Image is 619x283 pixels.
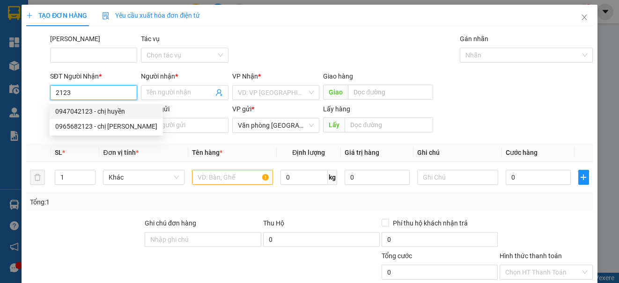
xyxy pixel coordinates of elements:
[581,14,588,21] span: close
[579,174,589,181] span: plus
[263,219,284,227] span: Thu Hộ
[389,218,472,228] span: Phí thu hộ khách nhận trả
[102,12,110,20] img: icon
[292,149,325,156] span: Định lượng
[323,73,353,80] span: Giao hàng
[27,7,98,85] b: XE GIƯỜNG NẰM CAO CẤP HÙNG THỤC
[238,118,314,132] span: Văn phòng Tân Kỳ
[413,144,502,162] th: Ghi chú
[232,73,258,80] span: VP Nhận
[345,149,379,156] span: Giá trị hàng
[5,24,22,71] img: logo.jpg
[215,89,223,96] span: user-add
[417,170,498,185] input: Ghi Chú
[145,219,196,227] label: Ghi chú đơn hàng
[328,170,337,185] span: kg
[348,85,433,100] input: Dọc đường
[26,12,87,19] span: TẠO ĐƠN HÀNG
[50,119,163,134] div: 0965682123 - chị huyền
[345,117,433,132] input: Dọc đường
[55,121,157,131] div: 0965682123 - chị [PERSON_NAME]
[500,252,562,260] label: Hình thức thanh toán
[50,35,100,43] label: Mã ĐH
[141,35,160,43] label: Tác vụ
[323,105,350,113] span: Lấy hàng
[50,104,163,119] div: 0947042123 - chị huyền
[109,170,178,184] span: Khác
[145,232,261,247] input: Ghi chú đơn hàng
[460,35,488,43] label: Gán nhãn
[323,85,348,100] span: Giao
[323,117,345,132] span: Lấy
[192,149,222,156] span: Tên hàng
[30,197,240,207] div: Tổng: 1
[345,170,410,185] input: 0
[55,106,157,116] div: 0947042123 - chị huyền
[506,149,538,156] span: Cước hàng
[578,170,589,185] button: plus
[26,12,33,19] span: plus
[232,104,319,114] div: VP gửi
[103,149,138,156] span: Đơn vị tính
[141,104,228,114] div: Người gửi
[382,252,412,260] span: Tổng cước
[571,5,597,31] button: Close
[50,71,137,81] div: SĐT Người Nhận
[55,149,62,156] span: SL
[192,170,273,185] input: VD: Bàn, Ghế
[30,170,45,185] button: delete
[50,48,137,63] input: Mã ĐH
[141,71,228,81] div: Người nhận
[102,12,200,19] span: Yêu cầu xuất hóa đơn điện tử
